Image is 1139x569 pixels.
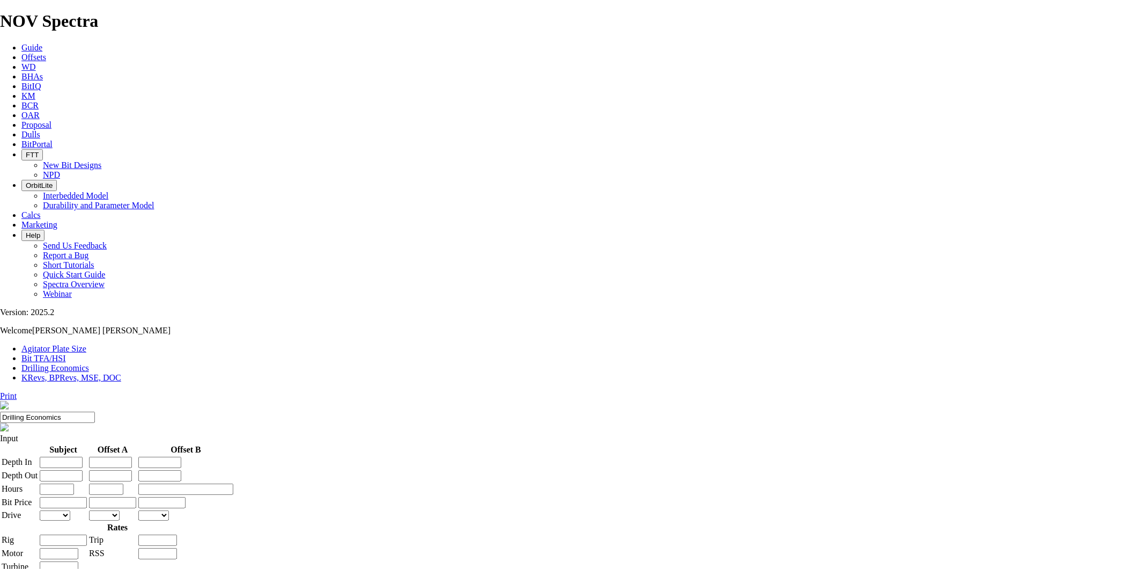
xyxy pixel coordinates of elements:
a: Webinar [43,289,72,298]
label: Rig [2,535,14,544]
a: BitPortal [21,140,53,149]
a: WD [21,62,36,71]
a: BitIQ [21,82,41,91]
a: Guide [21,43,42,52]
td: Hours [1,483,38,495]
td: Depth In [1,456,38,469]
a: BCR [21,101,39,110]
a: Offsets [21,53,46,62]
td: Drive [1,510,38,521]
a: Calcs [21,210,41,220]
a: Agitator Plate Size [21,344,86,353]
a: OAR [21,111,40,120]
span: OrbitLite [26,181,53,189]
a: Quick Start Guide [43,270,105,279]
th: Subject [39,444,87,455]
label: RSS [89,549,104,558]
a: Proposal [21,120,51,129]
a: Marketing [21,220,57,229]
button: OrbitLite [21,180,57,191]
th: Offset B [138,444,234,455]
td: Bit Price [1,497,38,509]
a: Dulls [21,130,40,139]
button: Help [21,230,45,241]
span: [PERSON_NAME] [PERSON_NAME] [32,326,171,335]
button: FTT [21,149,43,161]
a: Spectra Overview [43,280,105,289]
span: FTT [26,151,39,159]
label: Trip [89,535,103,544]
span: Help [26,231,40,239]
td: Depth Out [1,470,38,482]
a: New Bit Designs [43,161,101,170]
a: Short Tutorials [43,260,94,269]
a: Drilling Economics [21,363,89,373]
a: KM [21,91,35,100]
a: Report a Bug [43,251,88,260]
a: BHAs [21,72,43,81]
a: NPD [43,170,60,179]
a: Send Us Feedback [43,241,107,250]
a: Durability and Parameter Model [43,201,154,210]
a: KRevs, BPRevs, MSE, DOC [21,373,121,382]
a: Interbedded Model [43,191,108,200]
label: Motor [2,549,23,558]
a: Bit TFA/HSI [21,354,66,363]
th: Rates [1,522,234,533]
th: Offset A [88,444,137,455]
